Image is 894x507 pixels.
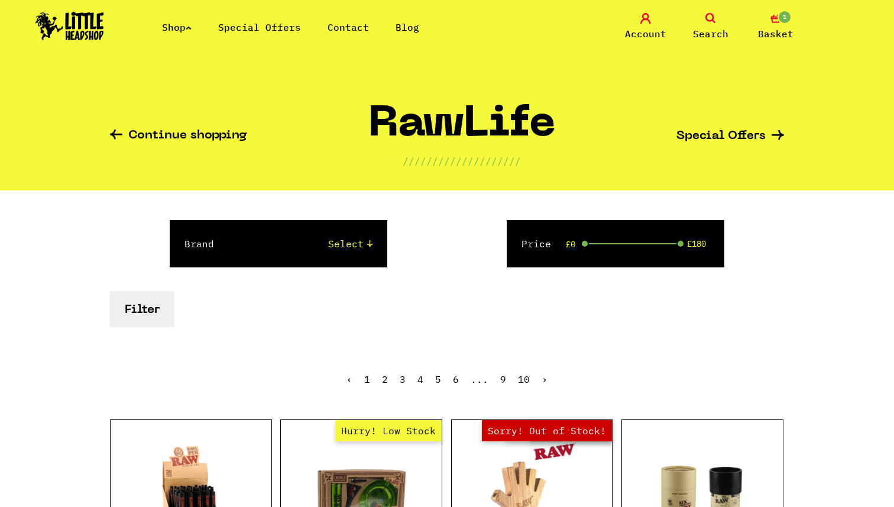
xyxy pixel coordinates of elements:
[566,240,575,249] span: £0
[400,373,406,385] a: 3
[693,27,728,41] span: Search
[396,21,419,33] a: Blog
[758,27,793,41] span: Basket
[681,13,740,41] a: Search
[368,105,556,154] h1: RawLife
[346,373,352,385] span: ‹
[35,12,104,40] img: Little Head Shop Logo
[625,27,666,41] span: Account
[676,130,784,143] a: Special Offers
[335,420,442,441] span: Hurry! Low Stock
[521,237,551,251] label: Price
[162,21,192,33] a: Shop
[218,21,301,33] a: Special Offers
[184,237,214,251] label: Brand
[403,154,521,168] p: ////////////////////
[417,373,423,385] a: 4
[482,420,612,441] span: Sorry! Out of Stock!
[110,130,247,143] a: Continue shopping
[110,291,174,327] button: Filter
[746,13,805,41] a: 1 Basket
[328,21,369,33] a: Contact
[364,373,370,385] span: 1
[453,373,459,385] a: 6
[435,373,441,385] a: 5
[518,373,530,385] a: 10
[500,373,506,385] a: 9
[778,10,792,24] span: 1
[382,373,388,385] a: 2
[687,239,706,248] span: £180
[471,373,488,385] span: ...
[542,373,548,385] a: Next »
[346,374,352,384] li: « Previous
